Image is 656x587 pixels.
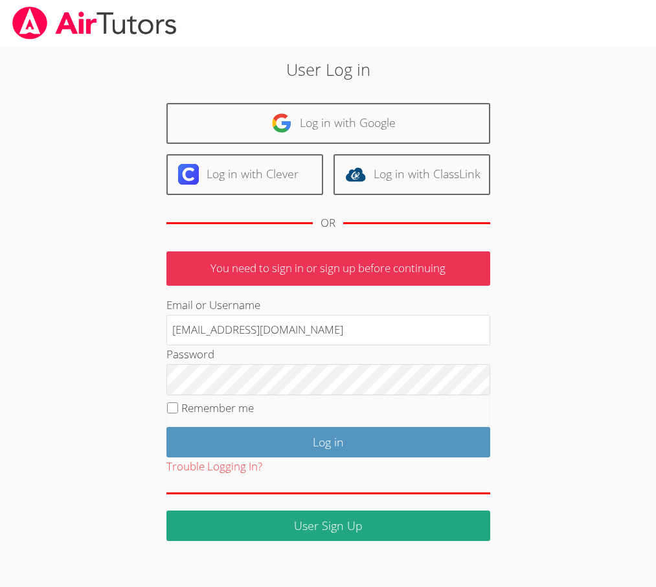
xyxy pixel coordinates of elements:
[166,297,260,312] label: Email or Username
[166,427,490,457] input: Log in
[166,251,490,286] p: You need to sign in or sign up before continuing
[166,154,323,195] a: Log in with Clever
[271,113,292,133] img: google-logo-50288ca7cdecda66e5e0955fdab243c47b7ad437acaf1139b6f446037453330a.svg
[178,164,199,185] img: clever-logo-6eab21bc6e7a338710f1a6ff85c0baf02591cd810cc4098c63d3a4b26e2feb20.svg
[166,103,490,144] a: Log in with Google
[166,511,490,541] a: User Sign Up
[11,6,178,40] img: airtutors_banner-c4298cdbf04f3fff15de1276eac7730deb9818008684d7c2e4769d2f7ddbe033.png
[92,57,564,82] h2: User Log in
[345,164,366,185] img: classlink-logo-d6bb404cc1216ec64c9a2012d9dc4662098be43eaf13dc465df04b49fa7ab582.svg
[321,214,335,233] div: OR
[181,400,254,415] label: Remember me
[166,347,214,362] label: Password
[166,457,262,476] button: Trouble Logging In?
[334,154,490,195] a: Log in with ClassLink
